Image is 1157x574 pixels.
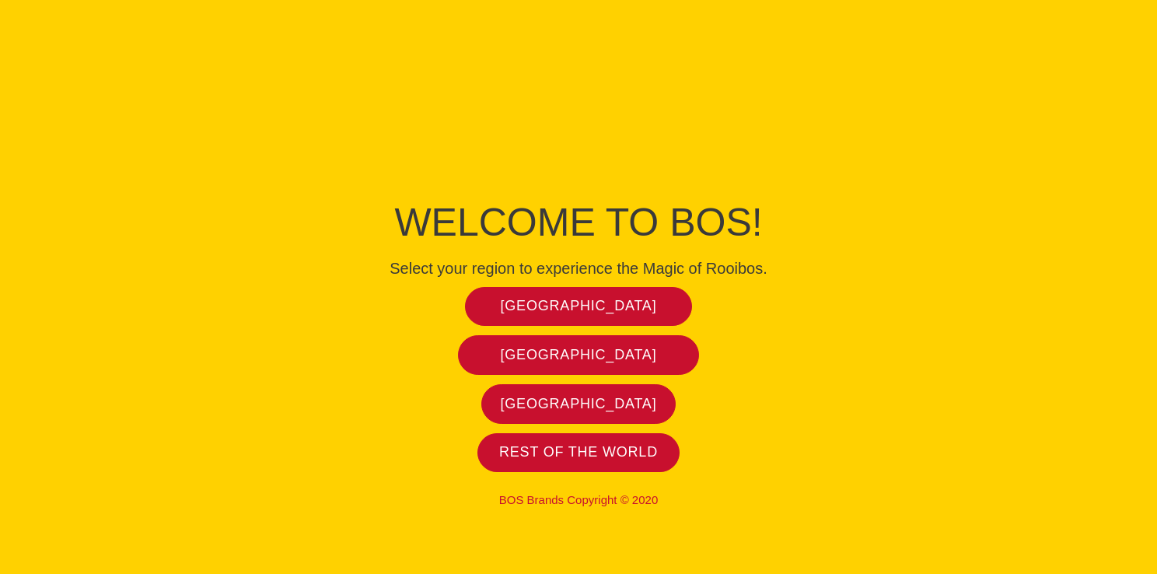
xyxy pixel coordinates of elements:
a: [GEOGRAPHIC_DATA] [481,384,676,424]
span: [GEOGRAPHIC_DATA] [501,346,657,364]
h4: Select your region to experience the Magic of Rooibos. [229,259,928,278]
span: [GEOGRAPHIC_DATA] [501,297,657,315]
a: [GEOGRAPHIC_DATA] [458,335,700,375]
a: Rest of the world [477,433,680,473]
h1: Welcome to BOS! [229,195,928,250]
span: Rest of the world [499,443,658,461]
a: [GEOGRAPHIC_DATA] [465,287,693,327]
p: BOS Brands Copyright © 2020 [229,493,928,507]
img: Bos Brands [520,61,637,178]
span: [GEOGRAPHIC_DATA] [501,395,657,413]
